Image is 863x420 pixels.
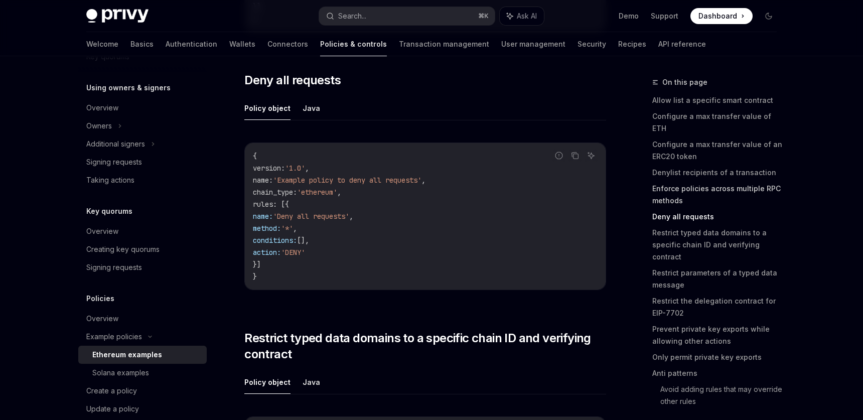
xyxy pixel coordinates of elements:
a: Taking actions [78,171,207,189]
button: Policy object [244,370,291,394]
a: User management [501,32,565,56]
span: version [253,164,281,173]
a: Prevent private key exports while allowing other actions [652,321,785,349]
a: Configure a max transfer value of ETH [652,108,785,136]
div: Search... [338,10,366,22]
span: , [349,212,353,221]
a: Avoid adding rules that may override other rules [660,381,785,409]
a: Authentication [166,32,217,56]
div: Overview [86,102,118,114]
img: dark logo [86,9,149,23]
span: : [293,188,297,197]
a: Wallets [229,32,255,56]
span: 'ethereum' [297,188,337,197]
span: '1.0' [285,164,305,173]
a: Transaction management [399,32,489,56]
div: Owners [86,120,112,132]
a: Restrict the delegation contract for EIP-7702 [652,293,785,321]
span: name [253,176,269,185]
span: , [293,224,297,233]
a: Basics [130,32,154,56]
div: Additional signers [86,138,145,150]
button: Policy object [244,96,291,120]
a: Policies & controls [320,32,387,56]
span: , [305,164,309,173]
a: Restrict parameters of a typed data message [652,265,785,293]
a: Overview [78,99,207,117]
span: Ask AI [517,11,537,21]
a: Configure a max transfer value of an ERC20 token [652,136,785,165]
span: }] [253,260,261,269]
div: Solana examples [92,367,149,379]
div: Update a policy [86,403,139,415]
div: Signing requests [86,156,142,168]
a: Only permit private key exports [652,349,785,365]
span: chain_type [253,188,293,197]
button: Ask AI [585,149,598,162]
span: 'DENY' [281,248,305,257]
button: Copy the contents from the code block [568,149,582,162]
span: name: [253,212,273,221]
a: Deny all requests [652,209,785,225]
h5: Key quorums [86,205,132,217]
span: : [269,176,273,185]
span: Deny all requests [244,72,341,88]
a: Support [651,11,678,21]
div: Overview [86,313,118,325]
a: Connectors [267,32,308,56]
a: Allow list a specific smart contract [652,92,785,108]
span: } [253,272,257,281]
a: Overview [78,222,207,240]
h5: Using owners & signers [86,82,171,94]
a: Dashboard [690,8,753,24]
button: Report incorrect code [552,149,565,162]
a: Demo [619,11,639,21]
h5: Policies [86,293,114,305]
a: Creating key quorums [78,240,207,258]
a: Denylist recipients of a transaction [652,165,785,181]
span: 'Example policy to deny all requests' [273,176,421,185]
a: Recipes [618,32,646,56]
button: Toggle dark mode [761,8,777,24]
a: Enforce policies across multiple RPC methods [652,181,785,209]
a: Ethereum examples [78,346,207,364]
span: : [{ [273,200,289,209]
a: Create a policy [78,382,207,400]
span: action: [253,248,281,257]
a: API reference [658,32,706,56]
span: 'Deny all requests' [273,212,349,221]
span: : [281,164,285,173]
span: On this page [662,76,707,88]
span: ⌘ K [478,12,489,20]
span: [], [297,236,309,245]
div: Creating key quorums [86,243,160,255]
div: Ethereum examples [92,349,162,361]
button: Java [303,96,320,120]
div: Taking actions [86,174,134,186]
button: Java [303,370,320,394]
a: Signing requests [78,153,207,171]
span: method: [253,224,281,233]
a: Solana examples [78,364,207,382]
span: , [421,176,425,185]
span: conditions: [253,236,297,245]
a: Welcome [86,32,118,56]
span: { [253,152,257,161]
a: Update a policy [78,400,207,418]
div: Example policies [86,331,142,343]
button: Search...⌘K [319,7,495,25]
span: Restrict typed data domains to a specific chain ID and verifying contract [244,330,606,362]
a: Signing requests [78,258,207,276]
span: Dashboard [698,11,737,21]
div: Signing requests [86,261,142,273]
a: Anti patterns [652,365,785,381]
span: , [337,188,341,197]
a: Overview [78,310,207,328]
div: Create a policy [86,385,137,397]
div: Overview [86,225,118,237]
button: Ask AI [500,7,544,25]
span: rules [253,200,273,209]
a: Restrict typed data domains to a specific chain ID and verifying contract [652,225,785,265]
a: Security [578,32,606,56]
